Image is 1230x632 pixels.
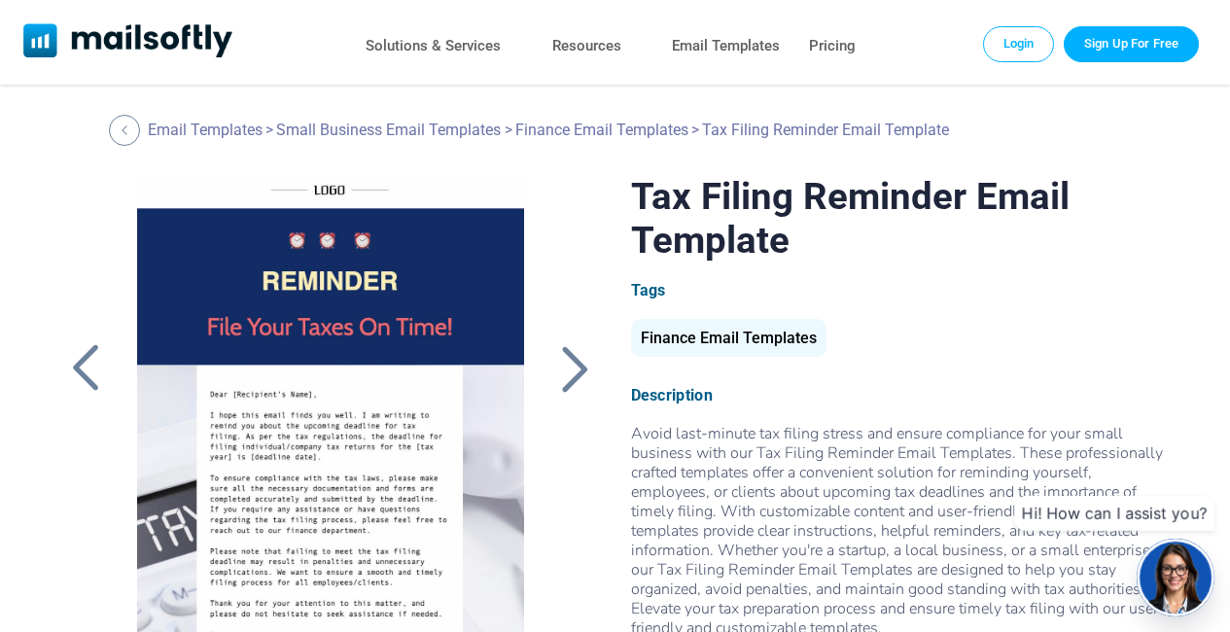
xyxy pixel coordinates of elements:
a: Login [983,26,1055,61]
a: Resources [552,32,621,60]
a: Trial [1064,26,1199,61]
a: Email Templates [672,32,780,60]
a: Small Business Email Templates [276,121,501,139]
h1: Tax Filing Reminder Email Template [631,174,1169,262]
div: Tags [631,281,1169,299]
a: Finance Email Templates [515,121,688,139]
a: Solutions & Services [366,32,501,60]
a: Back [61,343,110,394]
a: Pricing [809,32,856,60]
div: Finance Email Templates [631,319,826,357]
a: Email Templates [148,121,263,139]
a: Back [550,343,599,394]
div: Description [631,386,1169,404]
a: Mailsoftly [23,23,232,61]
a: Finance Email Templates [631,336,826,345]
a: Back [109,115,145,146]
div: Hi! How can I assist you? [1014,496,1214,531]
